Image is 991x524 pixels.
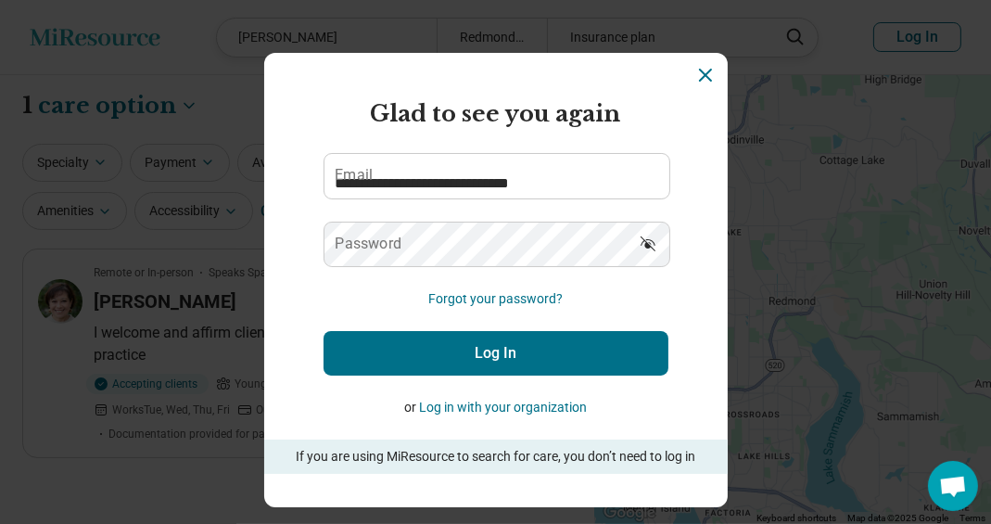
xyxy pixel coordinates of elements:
[694,64,717,86] button: Dismiss
[324,97,668,131] h2: Glad to see you again
[290,447,702,466] p: If you are using MiResource to search for care, you don’t need to log in
[324,331,668,376] button: Log In
[419,398,587,417] button: Log in with your organization
[335,168,374,183] label: Email
[264,53,728,508] section: Login Dialog
[428,289,563,309] button: Forgot your password?
[335,236,401,251] label: Password
[628,222,668,266] button: Show password
[324,398,668,417] p: or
